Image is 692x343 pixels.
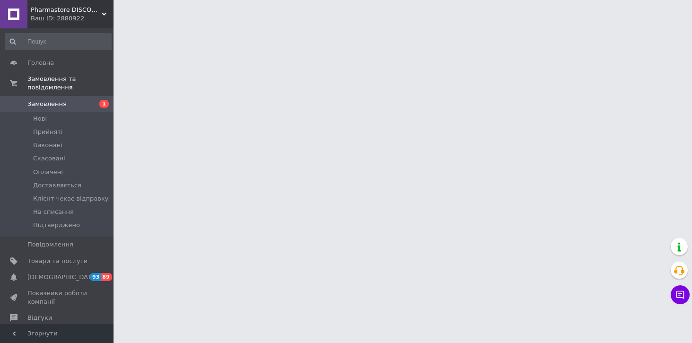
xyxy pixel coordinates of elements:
span: Клієнт чекає відправку [33,194,108,203]
span: Замовлення [27,100,67,108]
span: Відгуки [27,314,52,322]
span: Оплачені [33,168,63,176]
span: Підтверджено [33,221,80,229]
input: Пошук [5,33,112,50]
span: [DEMOGRAPHIC_DATA] [27,273,97,281]
span: 1 [99,100,109,108]
span: 93 [90,273,101,281]
span: Доставляється [33,181,81,190]
span: Скасовані [33,154,65,163]
span: Pharmastore DISCOUNT [31,6,102,14]
span: Товари та послуги [27,257,88,265]
span: Головна [27,59,54,67]
span: Виконані [33,141,62,150]
div: Ваш ID: 2880922 [31,14,114,23]
span: На списання [33,208,74,216]
span: Прийняті [33,128,62,136]
span: 89 [101,273,112,281]
span: Повідомлення [27,240,73,249]
span: Замовлення та повідомлення [27,75,114,92]
span: Показники роботи компанії [27,289,88,306]
span: Нові [33,114,47,123]
button: Чат з покупцем [671,285,690,304]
